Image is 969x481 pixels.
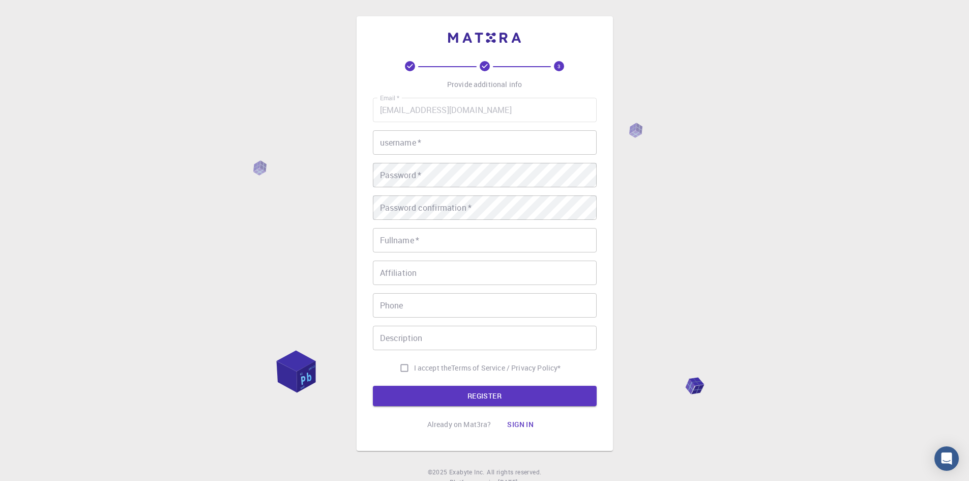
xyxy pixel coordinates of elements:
[451,363,561,373] a: Terms of Service / Privacy Policy*
[373,386,597,406] button: REGISTER
[499,414,542,435] button: Sign in
[414,363,452,373] span: I accept the
[451,363,561,373] p: Terms of Service / Privacy Policy *
[487,467,541,477] span: All rights reserved.
[427,419,491,430] p: Already on Mat3ra?
[557,63,561,70] text: 3
[449,468,485,476] span: Exabyte Inc.
[428,467,449,477] span: © 2025
[449,467,485,477] a: Exabyte Inc.
[447,79,522,90] p: Provide additional info
[934,446,959,471] div: Open Intercom Messenger
[380,94,399,102] label: Email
